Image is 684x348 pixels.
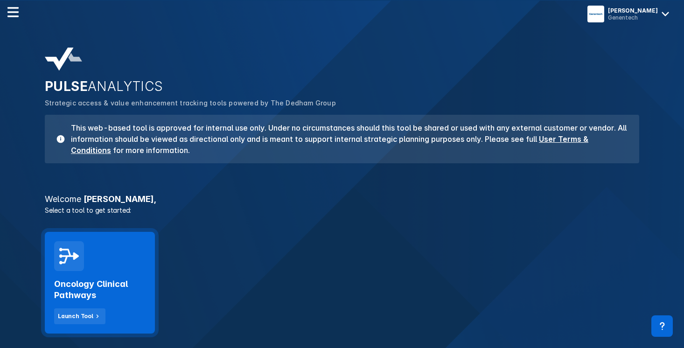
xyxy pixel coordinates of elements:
[45,194,81,204] span: Welcome
[608,14,658,21] div: Genentech
[88,78,163,94] span: ANALYTICS
[7,7,19,18] img: menu--horizontal.svg
[54,308,105,324] button: Launch Tool
[45,78,639,94] h2: PULSE
[651,315,673,337] div: Contact Support
[65,122,628,156] h3: This web-based tool is approved for internal use only. Under no circumstances should this tool be...
[58,312,93,320] div: Launch Tool
[608,7,658,14] div: [PERSON_NAME]
[39,195,645,203] h3: [PERSON_NAME] ,
[45,232,155,334] a: Oncology Clinical PathwaysLaunch Tool
[54,278,146,301] h2: Oncology Clinical Pathways
[589,7,602,21] img: menu button
[45,48,82,71] img: pulse-analytics-logo
[45,98,639,108] p: Strategic access & value enhancement tracking tools powered by The Dedham Group
[39,205,645,215] p: Select a tool to get started:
